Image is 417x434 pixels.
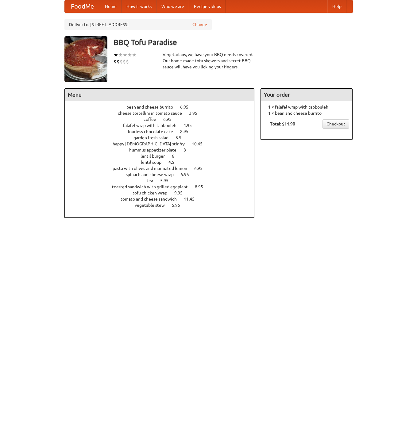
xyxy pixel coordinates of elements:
[126,129,200,134] a: flourless chocolate cake 8.95
[123,52,127,58] li: ★
[126,105,179,109] span: bean and cheese burrito
[264,104,349,110] li: 1 × falafel wrap with tabbouleh
[144,117,183,122] a: coffee 6.95
[172,154,180,159] span: 6
[144,117,162,122] span: coffee
[129,148,197,152] a: hummus appetizer plate 8
[123,58,126,65] li: $
[189,111,203,116] span: 3.95
[156,0,189,13] a: Who we are
[141,160,168,165] span: lentil soup
[114,52,118,58] li: ★
[64,36,107,82] img: angular.jpg
[64,19,212,30] div: Deliver to: [STREET_ADDRESS]
[113,141,191,146] span: happy [DEMOGRAPHIC_DATA] stir fry
[112,184,194,189] span: toasted sandwich with grilled eggplant
[133,190,194,195] a: tofu chicken wrap 9.95
[123,123,203,128] a: falafel wrap with tabbouleh 4.95
[65,0,100,13] a: FoodMe
[183,123,198,128] span: 4.95
[261,89,352,101] h4: Your order
[126,172,200,177] a: spinach and cheese wrap 5.95
[113,166,193,171] span: pasta with olives and marinated lemon
[163,52,255,70] div: Vegetarians, we have your BBQ needs covered. Our home-made tofu skewers and secret BBQ sauce will...
[126,58,129,65] li: $
[168,160,180,165] span: 4.5
[141,154,171,159] span: lentil burger
[163,117,178,122] span: 6.95
[113,166,214,171] a: pasta with olives and marinated lemon 6.95
[141,160,186,165] a: lentil soup 4.5
[270,121,295,126] b: Total: $11.90
[120,58,123,65] li: $
[117,58,120,65] li: $
[135,203,171,208] span: vegetable stew
[65,89,254,101] h4: Menu
[113,141,214,146] a: happy [DEMOGRAPHIC_DATA] stir fry 10.45
[132,52,137,58] li: ★
[112,184,214,189] a: toasted sandwich with grilled eggplant 8.95
[174,190,189,195] span: 9.95
[141,154,186,159] a: lentil burger 6
[122,0,156,13] a: How it works
[118,52,123,58] li: ★
[129,148,183,152] span: hummus appetizer plate
[121,197,183,202] span: tomato and cheese sandwich
[126,105,200,109] a: bean and cheese burrito 6.95
[147,178,159,183] span: tea
[147,178,180,183] a: tea 5.95
[189,0,226,13] a: Recipe videos
[100,0,122,13] a: Home
[114,58,117,65] li: $
[195,184,209,189] span: 8.95
[176,135,187,140] span: 6.5
[180,105,195,109] span: 6.95
[135,203,191,208] a: vegetable stew 5.95
[327,0,346,13] a: Help
[126,172,180,177] span: spinach and cheese wrap
[181,172,195,177] span: 5.95
[123,123,183,128] span: falafel wrap with tabbouleh
[264,110,349,116] li: 1 × bean and cheese burrito
[160,178,175,183] span: 5.95
[322,119,349,129] a: Checkout
[192,141,209,146] span: 10.45
[133,135,193,140] a: garden fresh salad 6.5
[118,111,209,116] a: cheese tortellini in tomato sauce 3.95
[183,148,192,152] span: 8
[126,129,179,134] span: flourless chocolate cake
[121,197,206,202] a: tomato and cheese sandwich 11.45
[194,166,209,171] span: 6.95
[172,203,186,208] span: 5.95
[127,52,132,58] li: ★
[133,190,173,195] span: tofu chicken wrap
[180,129,195,134] span: 8.95
[114,36,353,48] h3: BBQ Tofu Paradise
[133,135,175,140] span: garden fresh salad
[184,197,201,202] span: 11.45
[192,21,207,28] a: Change
[118,111,188,116] span: cheese tortellini in tomato sauce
